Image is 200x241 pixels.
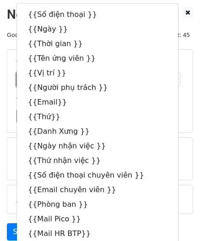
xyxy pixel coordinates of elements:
[154,197,200,241] iframe: Chat Widget
[17,168,178,183] a: {{Số điện thoại chuyên viên }}
[7,7,193,22] h2: New Campaign
[17,66,178,80] a: {{Vị trí }}
[17,226,178,241] a: {{Mail HR BTP}}
[17,80,178,95] a: {{Người phụ trách }}
[17,95,178,110] a: {{Email}}
[154,197,200,241] div: Tiện ích trò chuyện
[17,110,178,124] a: {{Thứ}}
[17,7,178,22] a: {{Số điện thoại }}
[17,153,178,168] a: {{Thứ nhận việc }}
[7,31,104,38] small: Google Sheet:
[17,124,178,139] a: {{Danh Xưng }}
[17,197,178,212] a: {{Phòng ban }}
[17,183,178,197] a: {{Email chuyên viên }}
[17,139,178,153] a: {{Ngày nhận việc }}
[17,212,178,226] a: {{Mail Pico }}
[17,22,178,37] a: {{Ngày }}
[7,223,37,241] a: Send
[17,37,178,51] a: {{Thời gian }}
[17,51,178,66] a: {{Tên ứng viên }}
